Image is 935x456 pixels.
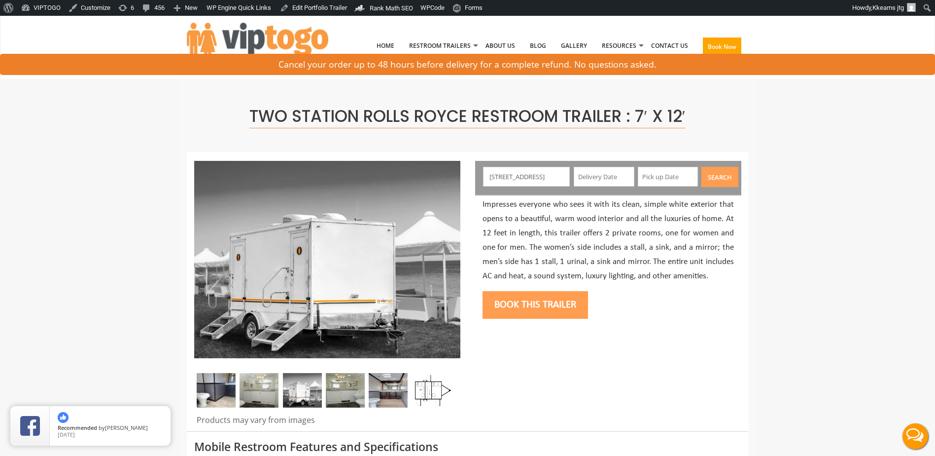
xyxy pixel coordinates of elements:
[283,373,322,408] img: A mini restroom trailer with two separate stations and separate doors for males and females
[478,20,522,72] a: About Us
[326,373,365,408] img: Gel 2 station 03
[240,373,278,408] img: Gel 2 station 02
[194,415,460,431] div: Products may vary from images
[369,20,402,72] a: Home
[896,417,935,456] button: Live Chat
[483,198,734,283] p: Impresses everyone who sees it with its clean, simple white exterior that opens to a beautiful, w...
[58,425,163,432] span: by
[638,167,698,187] input: Pick up Date
[701,167,738,187] button: Search
[369,373,408,408] img: A close view of inside of a station with a stall, mirror and cabinets
[58,412,69,423] img: thumbs up icon
[105,424,148,431] span: [PERSON_NAME]
[594,20,644,72] a: Resources
[644,20,695,72] a: Contact Us
[872,4,904,11] span: Kkearns jtg
[187,23,328,63] img: VIPTOGO
[695,20,749,77] a: Book Now
[58,431,75,438] span: [DATE]
[20,416,40,436] img: Review Rating
[412,373,451,408] img: Floor Plan of 2 station restroom with sink and toilet
[197,373,236,408] img: A close view of inside of a station with a stall, mirror and cabinets
[194,441,741,453] h3: Mobile Restroom Features and Specifications
[554,20,594,72] a: Gallery
[574,167,634,187] input: Delivery Date
[370,4,413,12] span: Rank Math SEO
[522,20,554,72] a: Blog
[194,161,460,358] img: Side view of two station restroom trailer with separate doors for males and females
[703,38,741,56] button: Book Now
[58,424,97,431] span: Recommended
[483,167,570,187] input: Enter your Address
[402,20,478,72] a: Restroom Trailers
[483,291,588,319] button: Book this trailer
[249,105,685,128] span: Two Station Rolls Royce Restroom Trailer : 7′ x 12′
